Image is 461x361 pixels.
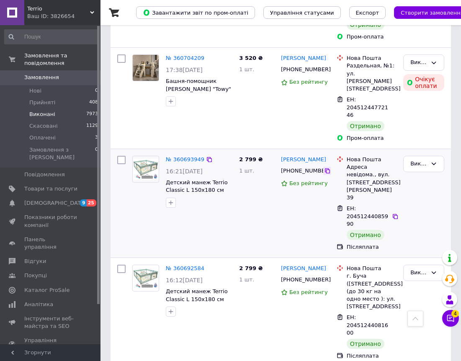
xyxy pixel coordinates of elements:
[166,277,203,284] span: 16:12[DATE]
[29,122,58,130] span: Скасовані
[347,33,397,41] div: Пром-оплата
[132,265,159,291] a: Фото товару
[95,146,98,161] span: 0
[347,62,397,93] div: Раздельная, №1: ул. [PERSON_NAME][STREET_ADDRESS]
[24,286,70,294] span: Каталог ProSale
[289,180,328,186] span: Без рейтингу
[239,276,254,283] span: 1 шт.
[24,301,53,308] span: Аналітика
[279,64,324,75] div: [PHONE_NUMBER]
[166,78,231,100] a: Башня-помощник [PERSON_NAME] "Towy" Серо-бежевая
[347,156,397,163] div: Нова Пошта
[24,185,77,193] span: Товари та послуги
[95,87,98,95] span: 0
[133,55,159,81] img: Фото товару
[281,265,326,273] a: [PERSON_NAME]
[24,214,77,229] span: Показники роботи компанії
[442,310,459,327] button: Чат з покупцем4
[410,58,427,67] div: Виконано
[133,268,159,288] img: Фото товару
[347,230,384,240] div: Отримано
[166,55,204,61] a: № 360704209
[87,199,96,206] span: 25
[347,96,388,118] span: ЕН: 20451244772146
[24,74,59,81] span: Замовлення
[263,6,341,19] button: Управління статусами
[29,99,55,106] span: Прийняті
[166,179,228,224] a: Детский манеж Terrio Classic L 150х180 см Салатовый с двумя ручками и 60 разноцветными мячами
[347,265,397,272] div: Нова Пошта
[410,268,427,277] div: Виконано
[166,156,204,162] a: № 360693949
[347,54,397,62] div: Нова Пошта
[24,315,77,330] span: Інструменти веб-майстра та SEO
[451,310,459,317] span: 4
[347,352,397,360] div: Післяплата
[270,10,334,16] span: Управління статусами
[27,5,90,13] span: Terrio
[289,289,328,295] span: Без рейтингу
[281,156,326,164] a: [PERSON_NAME]
[29,111,55,118] span: Виконані
[347,339,384,349] div: Отримано
[24,199,86,207] span: [DEMOGRAPHIC_DATA]
[166,288,228,333] a: Детский манеж Terrio Classic L 150х180 см Салатовый с двумя ручками и 60 разноцветными мячами
[27,13,100,20] div: Ваш ID: 3826654
[143,9,248,16] span: Завантажити звіт по пром-оплаті
[166,265,204,271] a: № 360692584
[4,29,99,44] input: Пошук
[356,10,379,16] span: Експорт
[86,122,98,130] span: 1129
[281,54,326,62] a: [PERSON_NAME]
[29,146,95,161] span: Замовлення з [PERSON_NAME]
[133,159,159,179] img: Фото товару
[239,66,254,72] span: 1 шт.
[279,274,324,285] div: [PHONE_NUMBER]
[24,258,46,265] span: Відгуки
[347,314,388,336] span: ЕН: 20451244081600
[86,111,98,118] span: 7973
[24,236,77,251] span: Панель управління
[95,134,98,142] span: 3
[347,134,397,142] div: Пром-оплата
[347,243,397,251] div: Післяплата
[24,272,47,279] span: Покупці
[349,6,386,19] button: Експорт
[29,134,56,142] span: Оплачені
[132,156,159,183] a: Фото товару
[89,99,98,106] span: 408
[29,87,41,95] span: Нові
[80,199,87,206] span: 9
[166,67,203,73] span: 17:38[DATE]
[24,52,100,67] span: Замовлення та повідомлення
[239,156,263,162] span: 2 799 ₴
[24,171,65,178] span: Повідомлення
[289,79,328,85] span: Без рейтингу
[239,265,263,271] span: 2 799 ₴
[410,160,427,168] div: Виконано
[239,55,263,61] span: 3 520 ₴
[347,163,397,201] div: Адреса невідома., вул. [STREET_ADDRESS][PERSON_NAME] 39
[403,74,444,91] div: Очікує оплати
[347,121,384,131] div: Отримано
[132,54,159,81] a: Фото товару
[347,205,388,227] span: ЕН: 20451244085990
[136,6,255,19] button: Завантажити звіт по пром-оплаті
[279,165,324,176] div: [PHONE_NUMBER]
[166,168,203,175] span: 16:21[DATE]
[239,168,254,174] span: 1 шт.
[24,337,77,352] span: Управління сайтом
[347,272,397,310] div: г. Буча ([STREET_ADDRESS] (до 30 кг на одно место ): ул. [STREET_ADDRESS]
